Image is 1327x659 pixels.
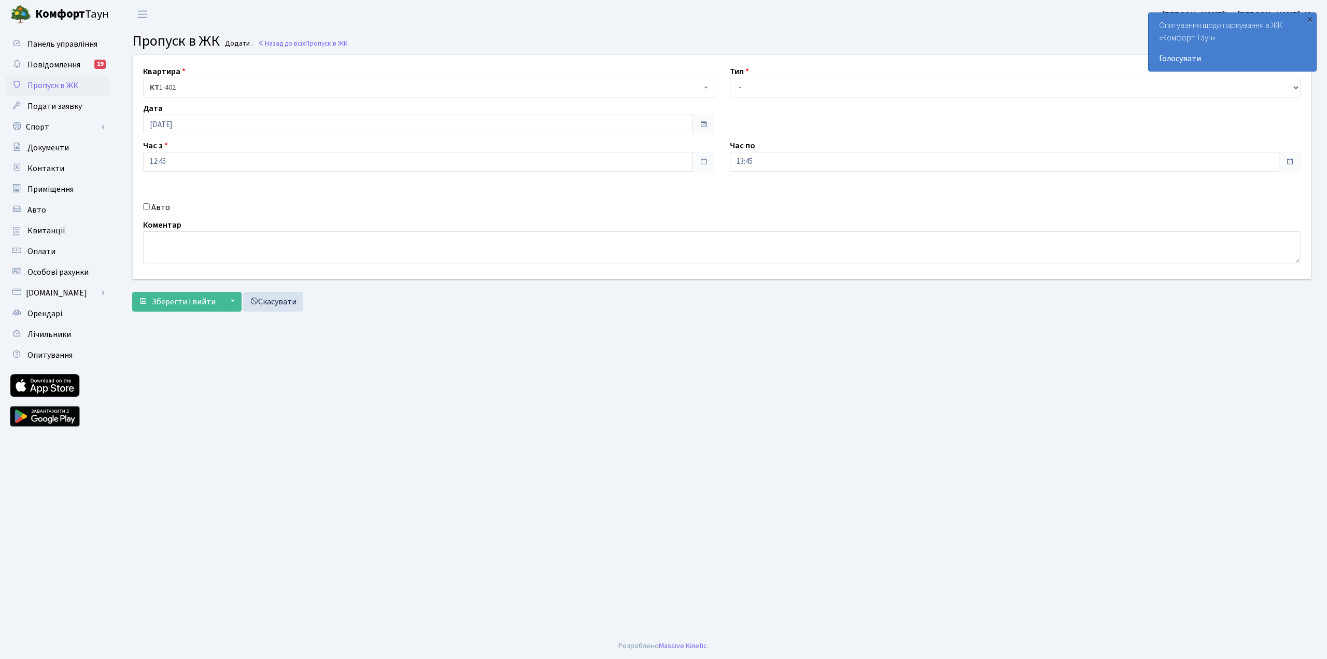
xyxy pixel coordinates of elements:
[150,82,701,93] span: <b>КТ</b>&nbsp;&nbsp;&nbsp;&nbsp;1-402
[730,65,749,78] label: Тип
[27,246,55,257] span: Оплати
[143,78,714,97] span: <b>КТ</b>&nbsp;&nbsp;&nbsp;&nbsp;1-402
[1162,8,1315,21] a: [PERSON_NAME]’єв [PERSON_NAME]. Ю.
[5,262,109,283] a: Особові рахунки
[27,225,65,236] span: Квитанції
[27,308,62,319] span: Орендарі
[27,349,73,361] span: Опитування
[223,39,253,48] small: Додати .
[1305,14,1315,24] div: ×
[27,59,80,71] span: Повідомлення
[35,6,85,22] b: Комфорт
[659,640,707,651] a: Massive Kinetic
[132,292,222,312] button: Зберегти і вийти
[5,54,109,75] a: Повідомлення19
[94,60,106,69] div: 19
[5,34,109,54] a: Панель управління
[27,267,89,278] span: Особові рахунки
[5,96,109,117] a: Подати заявку
[27,142,69,153] span: Документи
[305,38,348,48] span: Пропуск в ЖК
[143,102,163,115] label: Дата
[5,200,109,220] a: Авто
[27,204,46,216] span: Авто
[5,303,109,324] a: Орендарі
[27,80,78,91] span: Пропуск в ЖК
[27,184,74,195] span: Приміщення
[5,324,109,345] a: Лічильники
[10,4,31,25] img: logo.png
[5,75,109,96] a: Пропуск в ЖК
[143,139,168,152] label: Час з
[5,117,109,137] a: Спорт
[27,329,71,340] span: Лічильники
[1159,52,1306,65] a: Голосувати
[151,201,170,214] label: Авто
[618,640,709,652] div: Розроблено .
[5,179,109,200] a: Приміщення
[27,38,97,50] span: Панель управління
[143,65,186,78] label: Квартира
[5,137,109,158] a: Документи
[130,6,156,23] button: Переключити навігацію
[1149,13,1316,71] div: Опитування щодо паркування в ЖК «Комфорт Таун»
[152,296,216,307] span: Зберегти і вийти
[27,163,64,174] span: Контакти
[5,220,109,241] a: Квитанції
[132,31,220,51] span: Пропуск в ЖК
[5,345,109,366] a: Опитування
[730,139,755,152] label: Час по
[150,82,159,93] b: КТ
[5,283,109,303] a: [DOMAIN_NAME]
[27,101,82,112] span: Подати заявку
[1162,9,1315,20] b: [PERSON_NAME]’єв [PERSON_NAME]. Ю.
[35,6,109,23] span: Таун
[243,292,303,312] a: Скасувати
[258,38,348,48] a: Назад до всіхПропуск в ЖК
[5,241,109,262] a: Оплати
[5,158,109,179] a: Контакти
[143,219,181,231] label: Коментар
